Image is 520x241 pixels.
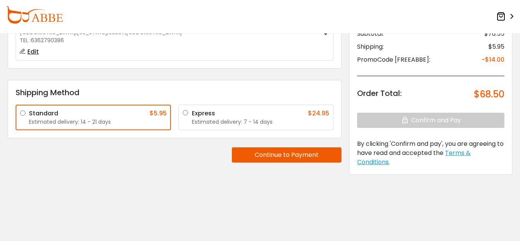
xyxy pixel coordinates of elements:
div: PromoCode [FREEABBE]: [357,55,430,64]
span: Edit [27,47,39,56]
h3: Shipping Method [16,88,333,97]
img: abbeglasses.com [6,6,63,24]
div: Order Total: [357,88,402,101]
button: Continue to Payment [232,147,341,163]
div: Estimated delivery: 7 - 14 days [192,118,330,126]
div: $5.95 [150,109,167,118]
span: Terms & Conditions [357,148,471,166]
div: Subtotal: [357,29,384,38]
a: > [496,10,514,24]
span: 6362790386 [31,37,64,44]
div: $68.50 [474,88,504,101]
div: Standard [29,109,58,118]
div: . [357,139,504,167]
div: Shipping: [357,42,384,51]
span: > [507,10,514,24]
div: TEL : [20,37,182,45]
div: Express [192,109,215,118]
div: $5.95 [488,42,504,51]
div: $24.95 [308,109,329,118]
div: -$14.00 [482,55,504,64]
div: Estimated delivery: 14 - 21 days [29,118,167,126]
div: $76.55 [484,29,504,38]
span: By clicking 'Confirm and pay', you are agreeing to have read and accepted the [357,139,504,157]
